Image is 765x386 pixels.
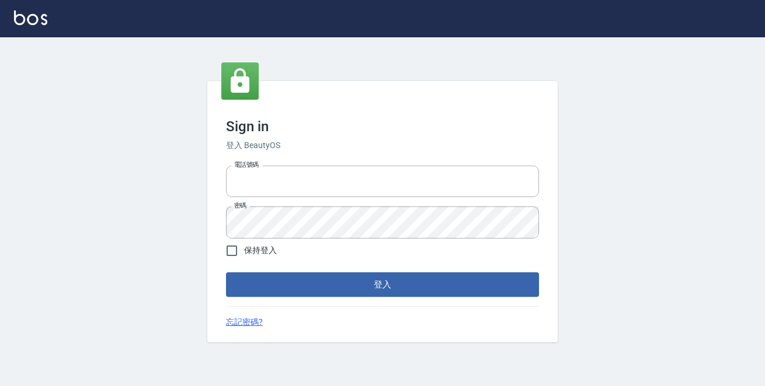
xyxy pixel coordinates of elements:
a: 忘記密碼? [226,316,263,328]
h6: 登入 BeautyOS [226,139,539,152]
label: 電話號碼 [234,160,259,169]
span: 保持登入 [244,244,277,257]
label: 密碼 [234,201,246,210]
img: Logo [14,10,47,25]
h3: Sign in [226,118,539,135]
button: 登入 [226,272,539,297]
